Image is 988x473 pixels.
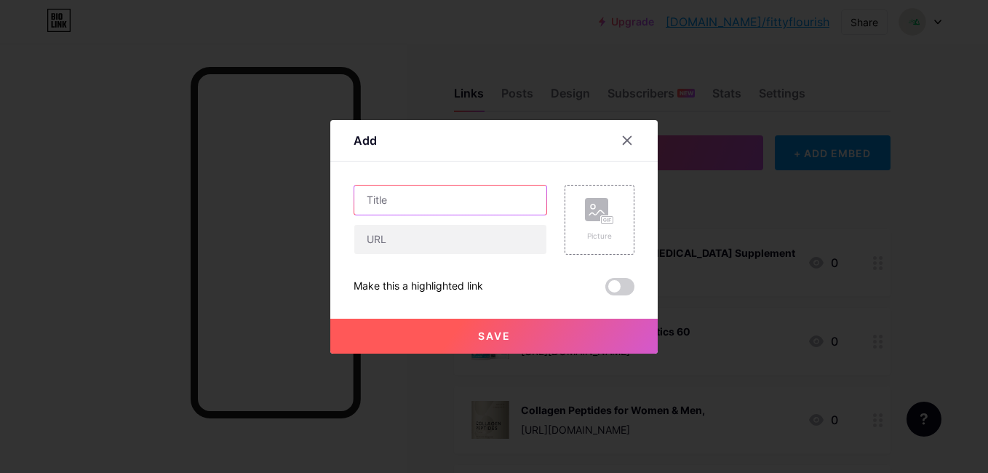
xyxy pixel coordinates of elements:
div: Add [354,132,377,149]
div: Make this a highlighted link [354,278,483,295]
input: URL [354,225,546,254]
div: Picture [585,231,614,242]
button: Save [330,319,658,354]
span: Save [478,330,511,342]
input: Title [354,186,546,215]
